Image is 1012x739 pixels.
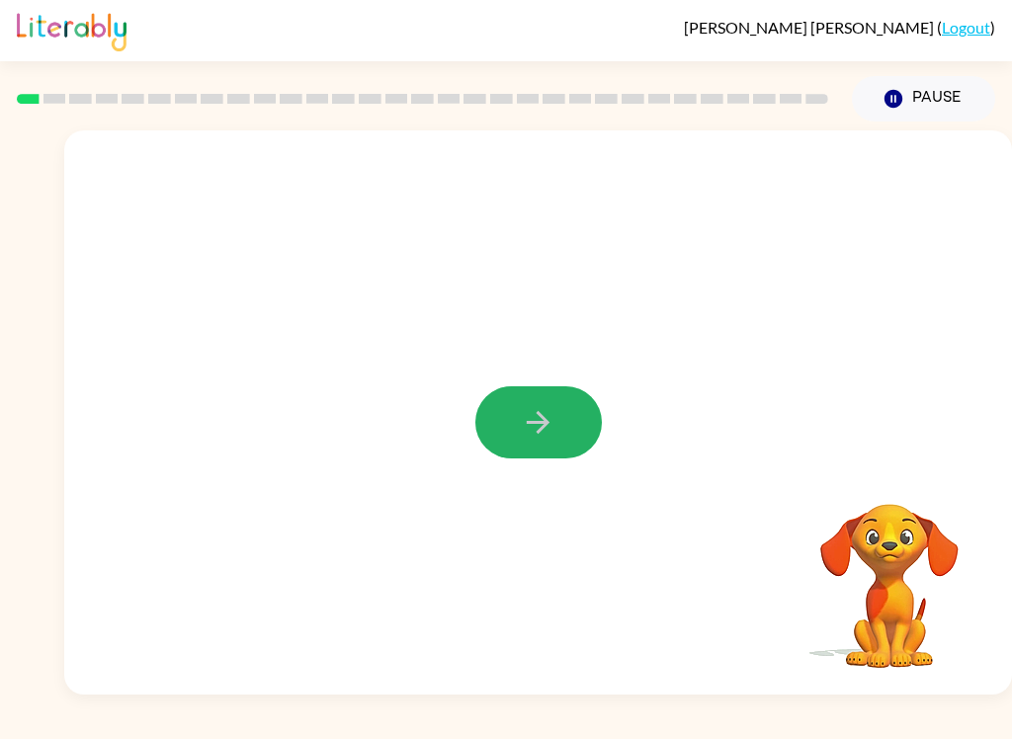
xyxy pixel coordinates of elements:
video: Your browser must support playing .mp4 files to use Literably. Please try using another browser. [791,473,988,671]
div: ( ) [684,18,995,37]
img: Literably [17,8,126,51]
button: Pause [852,76,995,122]
span: [PERSON_NAME] [PERSON_NAME] [684,18,937,37]
a: Logout [942,18,990,37]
